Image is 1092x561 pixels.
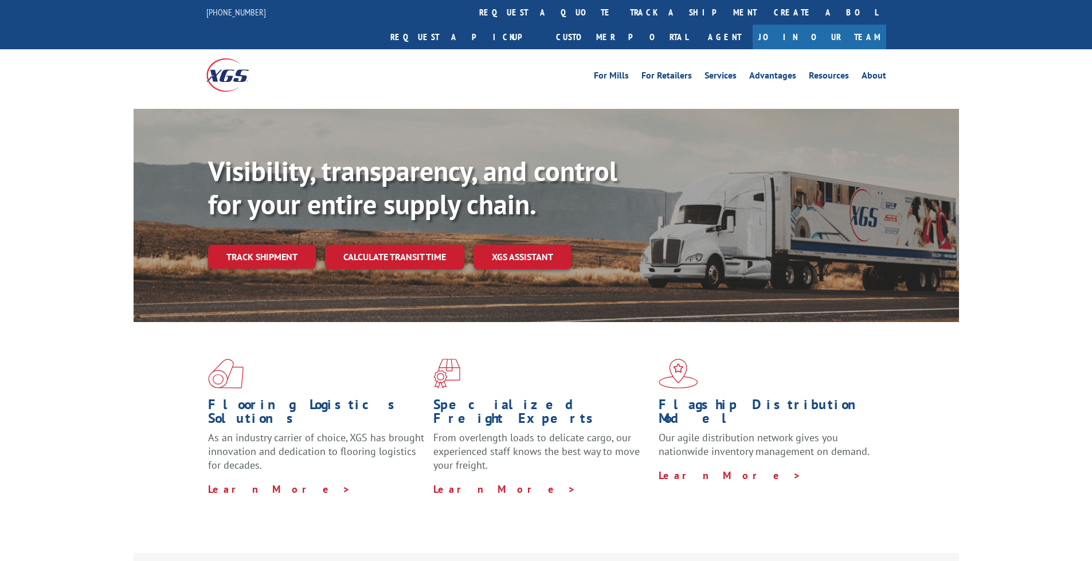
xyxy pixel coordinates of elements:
a: Customer Portal [547,25,696,49]
span: As an industry carrier of choice, XGS has brought innovation and dedication to flooring logistics... [208,431,424,472]
h1: Specialized Freight Experts [433,398,650,431]
p: From overlength loads to delicate cargo, our experienced staff knows the best way to move your fr... [433,431,650,482]
a: [PHONE_NUMBER] [206,6,266,18]
a: Join Our Team [753,25,886,49]
img: xgs-icon-focused-on-flooring-red [433,359,460,389]
h1: Flooring Logistics Solutions [208,398,425,431]
a: Agent [696,25,753,49]
a: Track shipment [208,245,316,269]
img: xgs-icon-total-supply-chain-intelligence-red [208,359,244,389]
a: For Mills [594,71,629,84]
span: Our agile distribution network gives you nationwide inventory management on demand. [659,431,870,458]
a: Request a pickup [382,25,547,49]
a: Learn More > [433,482,576,496]
a: Advantages [749,71,796,84]
a: Learn More > [208,482,351,496]
a: Learn More > [659,469,801,482]
a: Calculate transit time [325,245,464,269]
a: Services [704,71,737,84]
h1: Flagship Distribution Model [659,398,875,431]
a: About [862,71,886,84]
a: Resources [809,71,849,84]
a: For Retailers [641,71,692,84]
img: xgs-icon-flagship-distribution-model-red [659,359,698,389]
b: Visibility, transparency, and control for your entire supply chain. [208,153,617,222]
a: XGS ASSISTANT [473,245,572,269]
